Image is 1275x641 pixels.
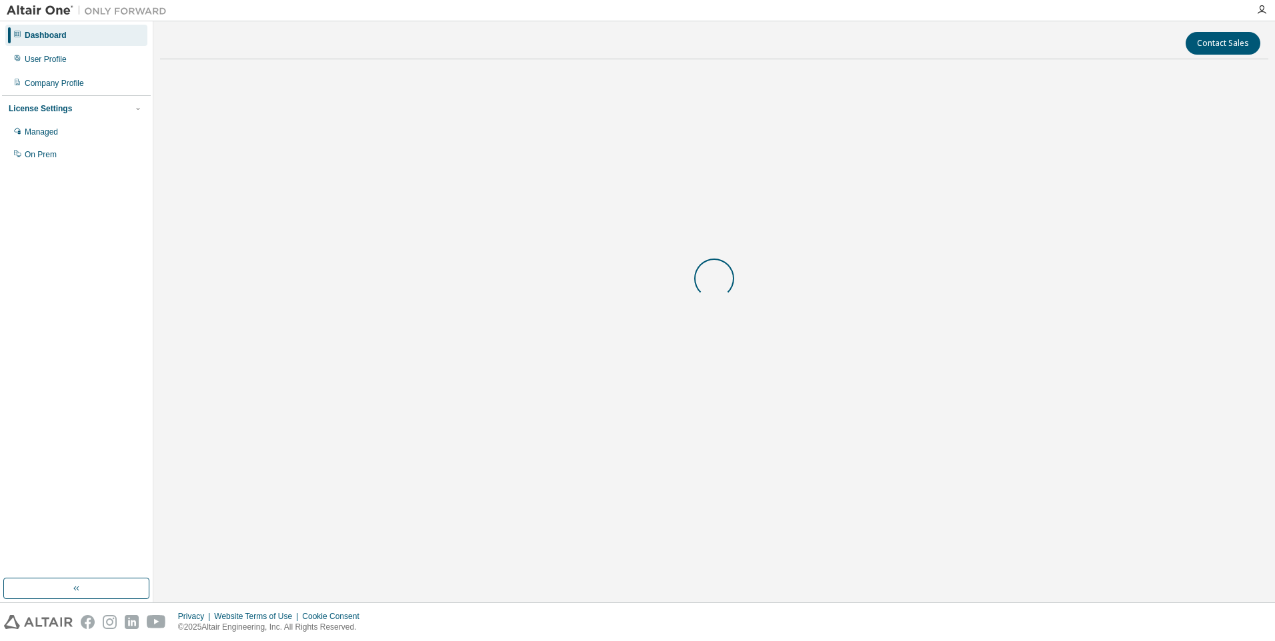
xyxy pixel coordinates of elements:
img: altair_logo.svg [4,615,73,629]
button: Contact Sales [1186,32,1260,55]
img: Altair One [7,4,173,17]
img: facebook.svg [81,615,95,629]
div: On Prem [25,149,57,160]
img: linkedin.svg [125,615,139,629]
div: Company Profile [25,78,84,89]
p: © 2025 Altair Engineering, Inc. All Rights Reserved. [178,622,367,633]
img: youtube.svg [147,615,166,629]
img: instagram.svg [103,615,117,629]
div: License Settings [9,103,72,114]
div: Managed [25,127,58,137]
div: Website Terms of Use [214,611,302,622]
div: Dashboard [25,30,67,41]
div: User Profile [25,54,67,65]
div: Privacy [178,611,214,622]
div: Cookie Consent [302,611,367,622]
